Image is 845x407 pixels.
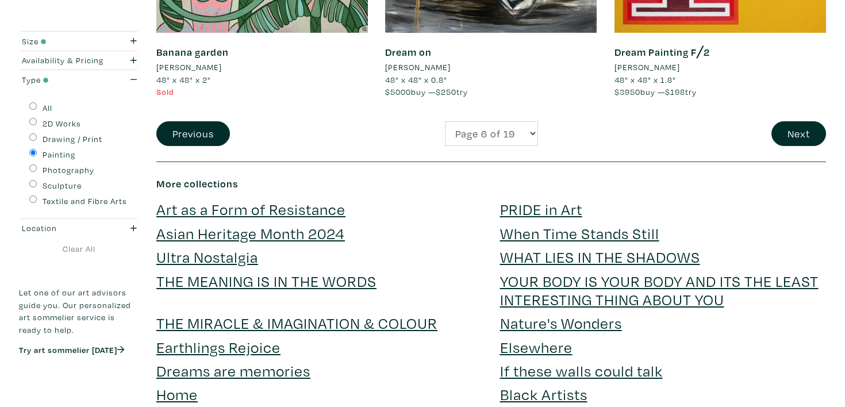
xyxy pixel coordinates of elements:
label: Painting [43,148,75,161]
li: [PERSON_NAME] [614,61,680,74]
button: Size [19,32,139,51]
a: WHAT LIES IN THE SHADOWS [500,247,700,267]
a: Black Artists [500,384,587,404]
button: Availability & Pricing [19,51,139,70]
a: [PERSON_NAME] [385,61,597,74]
a: PRIDE in Art [500,199,582,219]
a: THE MIRACLE & IMAGINATION & COLOUR [156,313,437,333]
button: Previous [156,121,230,146]
p: Let one of our art advisors guide you. Our personalized art sommelier service is ready to help. [19,286,139,336]
span: buy — try [385,86,468,97]
button: Location [19,219,139,238]
a: Nature's Wonders [500,313,622,333]
span: $5000 [385,86,411,97]
a: Ultra Nostalgia [156,247,258,267]
li: [PERSON_NAME] [156,61,222,74]
span: 48" x 48" x 0.8" [385,74,447,85]
label: 2D Works [43,117,81,130]
button: Type [19,70,139,89]
div: Size [22,35,104,48]
span: 48" x 48" x 2" [156,74,211,85]
a: Earthlings Rejoice [156,337,281,357]
a: THE MEANING IS IN THE WORDS [156,271,377,291]
div: Location [22,222,104,235]
div: Availability & Pricing [22,54,104,67]
h6: More collections [156,178,826,190]
a: Asian Heritage Month 2024 [156,223,345,243]
div: Type [22,74,104,86]
label: All [43,102,52,114]
a: Clear All [19,243,139,255]
span: 48" x 48" x 1.8" [614,74,676,85]
a: [PERSON_NAME] [614,61,826,74]
span: buy — try [614,86,697,97]
a: When Time Stands Still [500,223,659,243]
label: Textile and Fibre Arts [43,195,127,208]
a: Elsewhere [500,337,573,357]
a: Dreams are memories [156,360,310,381]
a: Dream on [385,45,432,59]
button: Next [771,121,826,146]
a: [PERSON_NAME] [156,61,368,74]
a: YOUR BODY IS YOUR BODY AND ITS THE LEAST INTERESTING THING ABOUT YOU [500,271,819,309]
label: Photography [43,164,94,176]
a: Home [156,384,198,404]
span: $250 [436,86,456,97]
li: [PERSON_NAME] [385,61,451,74]
a: Dream Painting F╱2 [614,45,710,59]
a: If these walls could talk [500,360,663,381]
iframe: Customer reviews powered by Trustpilot [19,367,139,391]
a: Try art sommelier [DATE] [19,344,125,355]
label: Sculpture [43,179,82,192]
label: Drawing / Print [43,133,102,145]
a: Art as a Form of Resistance [156,199,345,219]
span: $198 [665,86,685,97]
span: Sold [156,86,174,97]
a: Banana garden [156,45,229,59]
span: $3950 [614,86,640,97]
